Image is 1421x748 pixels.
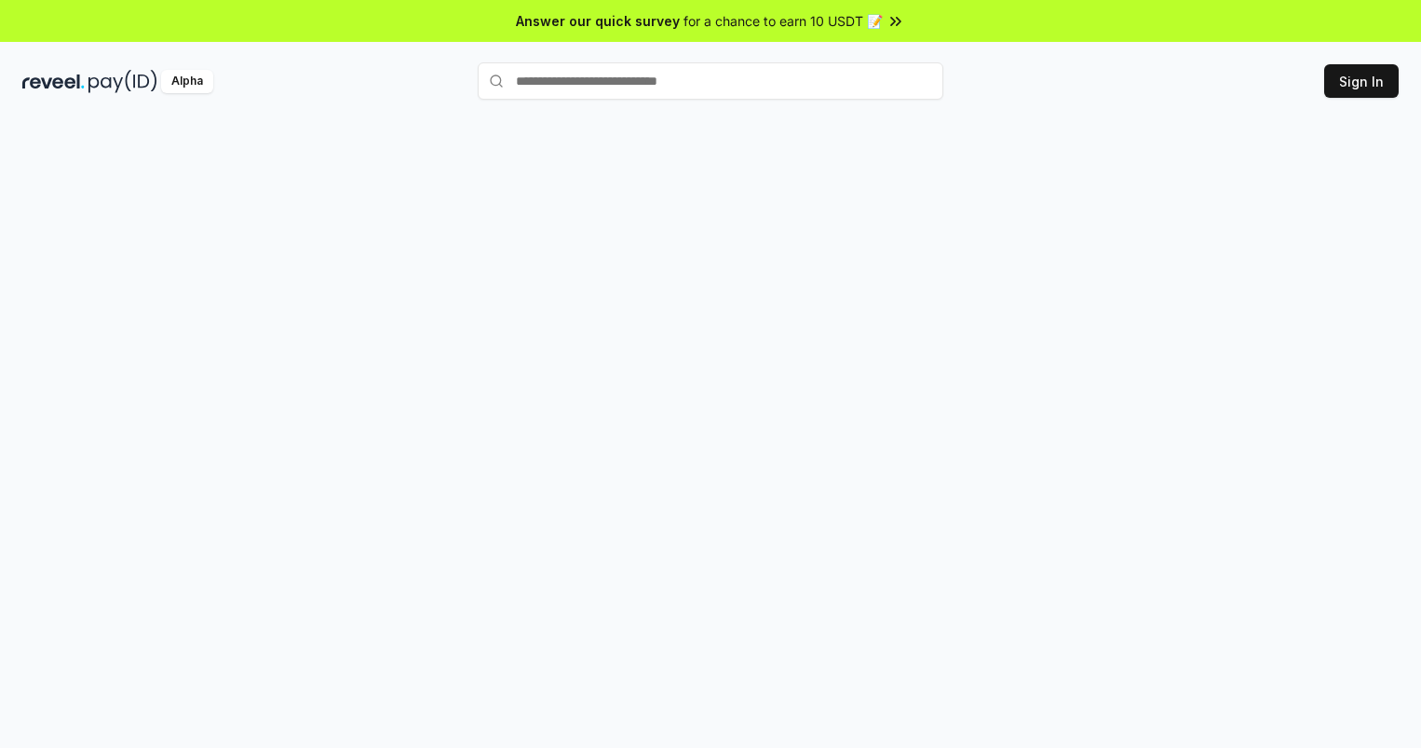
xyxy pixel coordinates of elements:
div: Alpha [161,70,213,93]
span: for a chance to earn 10 USDT 📝 [683,11,883,31]
button: Sign In [1324,64,1399,98]
img: pay_id [88,70,157,93]
span: Answer our quick survey [516,11,680,31]
img: reveel_dark [22,70,85,93]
